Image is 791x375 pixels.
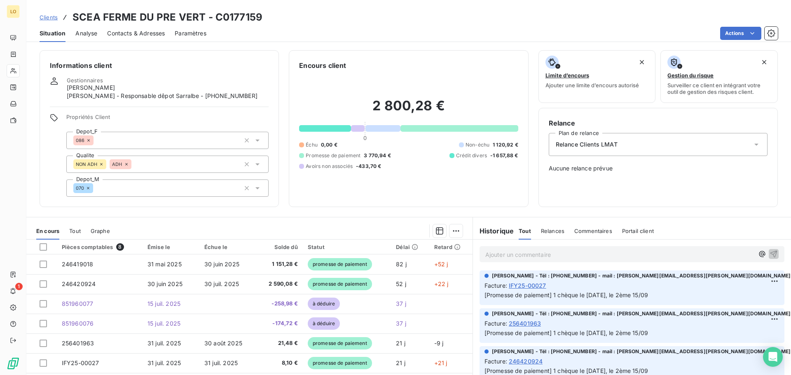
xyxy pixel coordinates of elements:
[456,152,487,159] span: Crédit divers
[62,261,93,268] span: 246419018
[93,184,100,192] input: Ajouter une valeur
[62,300,93,307] span: 851960077
[519,228,531,234] span: Tout
[541,228,564,234] span: Relances
[396,280,406,287] span: 52 j
[147,320,180,327] span: 15 juil. 2025
[204,261,239,268] span: 30 juin 2025
[308,258,372,270] span: promesse de paiement
[147,244,194,250] div: Émise le
[69,228,81,234] span: Tout
[509,357,543,366] span: 246420924
[538,50,656,103] button: Limite d’encoursAjouter une limite d’encours autorisé
[73,10,262,25] h3: SCEA FERME DU PRE VERT - C0177159
[261,244,298,250] div: Solde dû
[545,72,589,79] span: Limite d’encours
[147,280,183,287] span: 30 juin 2025
[112,162,122,167] span: ADH
[549,118,768,128] h6: Relance
[40,29,66,37] span: Situation
[434,280,449,287] span: +22 j
[434,244,468,250] div: Retard
[76,162,97,167] span: NON ADH
[40,13,58,21] a: Clients
[94,137,100,144] input: Ajouter une valeur
[660,50,778,103] button: Gestion du risqueSurveiller ce client en intégrant votre outil de gestion des risques client.
[667,72,714,79] span: Gestion du risque
[492,310,791,317] span: [PERSON_NAME] - Tél : [PHONE_NUMBER] - mail : [PERSON_NAME][EMAIL_ADDRESS][PERSON_NAME][DOMAIN_NAME]
[76,186,84,191] span: 070
[204,340,242,347] span: 30 août 2025
[484,319,507,328] span: Facture :
[308,337,372,349] span: promesse de paiement
[7,5,20,18] div: LO
[261,300,298,308] span: -258,98 €
[509,281,546,290] span: IFY25-00027
[492,272,791,280] span: [PERSON_NAME] - Tél : [PHONE_NUMBER] - mail : [PERSON_NAME][EMAIL_ADDRESS][PERSON_NAME][DOMAIN_NAME]
[356,163,381,170] span: -433,70 €
[7,357,20,370] img: Logo LeanPay
[261,260,298,268] span: 1 151,28 €
[667,82,771,95] span: Surveiller ce client en intégrant votre outil de gestion des risques client.
[396,320,406,327] span: 37 j
[492,348,791,355] span: [PERSON_NAME] - Tél : [PHONE_NUMBER] - mail : [PERSON_NAME][EMAIL_ADDRESS][PERSON_NAME][DOMAIN_NAME]
[299,61,346,70] h6: Encours client
[62,359,99,366] span: IFY25-00027
[308,298,340,310] span: à déduire
[763,347,783,367] div: Open Intercom Messenger
[76,138,84,143] span: 086
[261,319,298,328] span: -174,72 €
[484,357,507,366] span: Facture :
[434,340,444,347] span: -9 j
[321,141,337,149] span: 0,00 €
[308,244,386,250] div: Statut
[67,92,257,100] span: [PERSON_NAME] - Responsable dêpot Sarralbe - [PHONE_NUMBER]
[493,141,518,149] span: 1 120,92 €
[67,77,103,84] span: Gestionnaires
[484,281,507,290] span: Facture :
[50,61,269,70] h6: Informations client
[204,244,251,250] div: Échue le
[40,14,58,21] span: Clients
[147,359,181,366] span: 31 juil. 2025
[131,161,138,168] input: Ajouter une valeur
[62,320,94,327] span: 851960076
[107,29,165,37] span: Contacts & Adresses
[62,280,96,287] span: 246420924
[484,329,648,336] span: [Promesse de paiement] 1 chèque le [DATE], le 2ème 15/09
[62,243,138,251] div: Pièces comptables
[36,228,59,234] span: En cours
[434,359,447,366] span: +21 j
[509,319,541,328] span: 256401963
[308,278,372,290] span: promesse de paiement
[204,280,239,287] span: 30 juil. 2025
[261,280,298,288] span: 2 590,08 €
[490,152,518,159] span: -1 657,88 €
[306,163,353,170] span: Avoirs non associés
[434,261,448,268] span: +52 j
[308,357,372,369] span: promesse de paiement
[62,340,94,347] span: 256401963
[66,114,269,125] span: Propriétés Client
[306,141,318,149] span: Échu
[556,140,618,149] span: Relance Clients LMAT
[147,340,181,347] span: 31 juil. 2025
[116,243,124,251] span: 8
[364,152,391,159] span: 3 770,94 €
[67,84,115,92] span: [PERSON_NAME]
[91,228,110,234] span: Graphe
[75,29,97,37] span: Analyse
[306,152,360,159] span: Promesse de paiement
[204,359,238,366] span: 31 juil. 2025
[175,29,206,37] span: Paramètres
[15,283,23,290] span: 1
[545,82,639,89] span: Ajouter une limite d’encours autorisé
[396,244,424,250] div: Délai
[363,135,367,141] span: 0
[147,261,182,268] span: 31 mai 2025
[396,340,405,347] span: 21 j
[622,228,654,234] span: Portail client
[147,300,180,307] span: 15 juil. 2025
[549,164,768,172] span: Aucune relance prévue
[261,359,298,367] span: 8,10 €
